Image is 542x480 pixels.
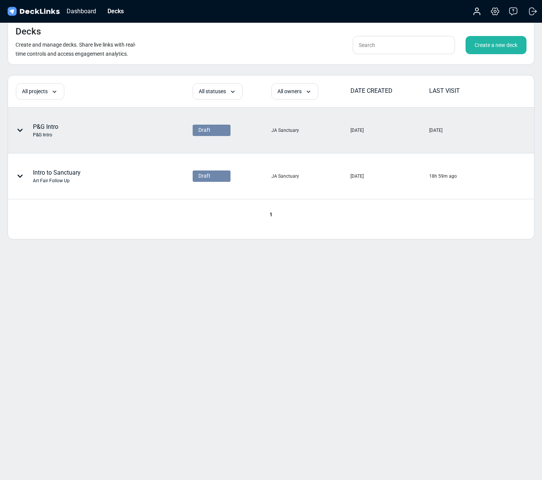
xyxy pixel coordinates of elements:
small: Create and manage decks. Share live links with real-time controls and access engagement analytics. [16,42,136,57]
div: Create a new deck [466,36,526,54]
div: P&G Intro [33,122,58,138]
div: P&G Intro [33,131,58,138]
div: [DATE] [429,127,442,134]
div: LAST VISIT [429,86,508,95]
div: Art Fair Follow Up [33,177,81,184]
div: DATE CREATED [350,86,429,95]
div: All statuses [193,83,243,100]
div: Decks [104,6,128,16]
div: [DATE] [350,127,364,134]
span: Draft [198,126,210,134]
div: JA Sanctuary [271,173,299,180]
div: [DATE] [350,173,364,180]
div: Intro to Sanctuary [33,168,81,184]
div: Dashboard [63,6,100,16]
input: Search [353,36,455,54]
div: 18h 59m ago [429,173,457,180]
span: 1 [266,211,276,217]
div: All projects [16,83,64,100]
span: Draft [198,172,210,180]
h4: Decks [16,26,41,37]
img: DeckLinks [6,6,61,17]
div: JA Sanctuary [271,127,299,134]
div: All owners [271,83,318,100]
